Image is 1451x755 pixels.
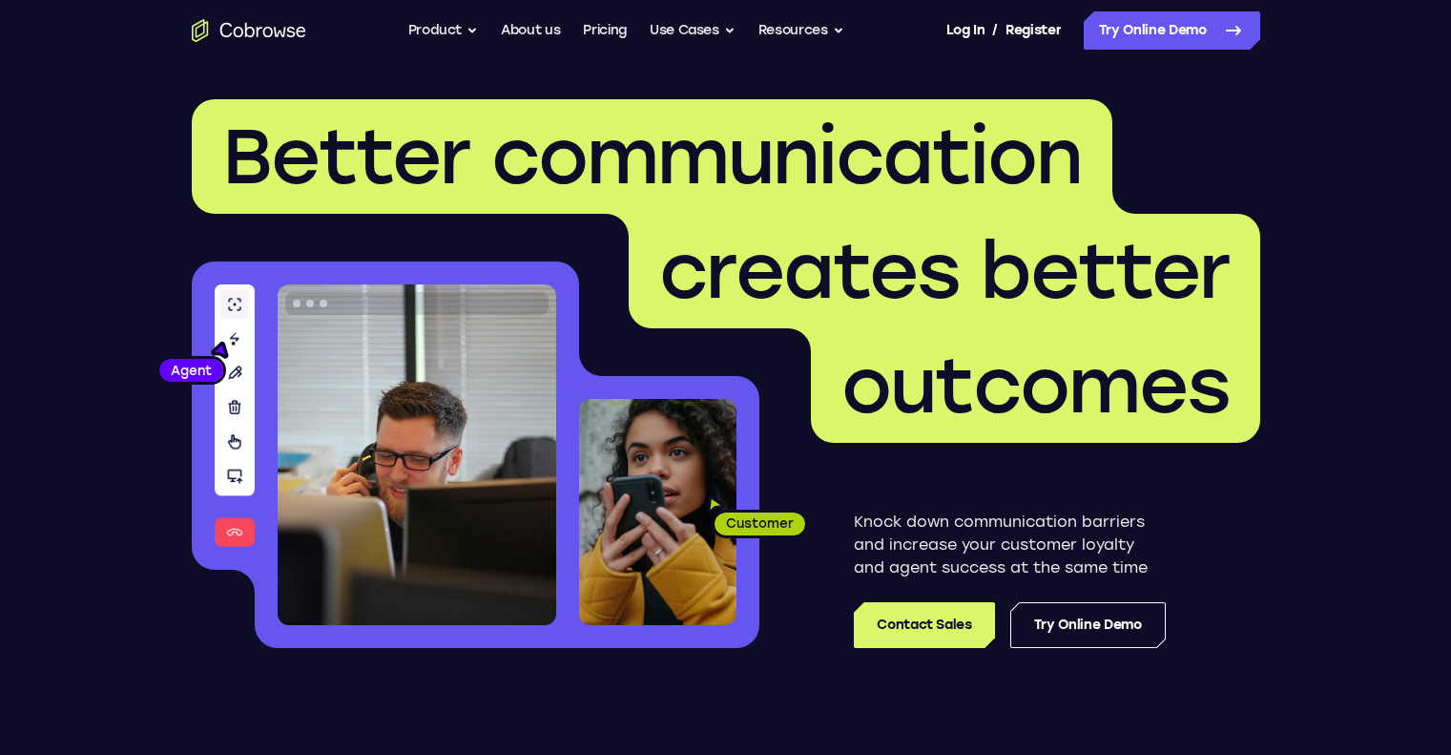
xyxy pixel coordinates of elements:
[1084,11,1260,50] a: Try Online Demo
[946,11,985,50] a: Log In
[854,602,994,648] a: Contact Sales
[278,284,556,625] img: A customer support agent talking on the phone
[501,11,560,50] a: About us
[1005,11,1061,50] a: Register
[579,399,736,625] img: A customer holding their phone
[583,11,627,50] a: Pricing
[992,19,998,42] span: /
[854,511,1166,579] p: Knock down communication barriers and increase your customer loyalty and agent success at the sam...
[408,11,479,50] button: Product
[650,11,736,50] button: Use Cases
[222,111,1082,202] span: Better communication
[659,225,1230,317] span: creates better
[841,340,1230,431] span: outcomes
[758,11,844,50] button: Resources
[1010,602,1166,648] a: Try Online Demo
[192,19,306,42] a: Go to the home page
